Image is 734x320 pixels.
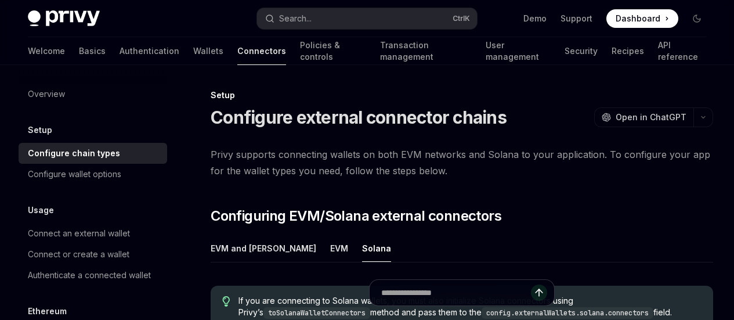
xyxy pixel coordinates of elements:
span: Ctrl K [453,14,470,23]
div: Authenticate a connected wallet [28,268,151,282]
img: dark logo [28,10,100,27]
a: Authenticate a connected wallet [19,265,167,286]
div: Connect or create a wallet [28,247,129,261]
div: Overview [28,87,65,101]
a: Configure wallet options [19,164,167,185]
div: Setup [211,89,713,101]
a: Wallets [193,37,223,65]
span: Configuring EVM/Solana external connectors [211,207,501,225]
a: Security [565,37,598,65]
a: User management [486,37,551,65]
button: Open in ChatGPT [594,107,693,127]
a: API reference [658,37,706,65]
a: Authentication [120,37,179,65]
button: Toggle dark mode [688,9,706,28]
a: Welcome [28,37,65,65]
span: Open in ChatGPT [616,112,686,123]
span: Dashboard [616,13,660,24]
a: Connect or create a wallet [19,244,167,265]
a: Transaction management [380,37,472,65]
a: Policies & controls [300,37,366,65]
button: EVM [330,235,348,262]
a: Support [561,13,592,24]
button: Solana [362,235,391,262]
button: Search...CtrlK [257,8,477,29]
a: Demo [523,13,547,24]
a: Dashboard [606,9,678,28]
button: Send message [531,285,547,301]
a: Overview [19,84,167,105]
button: EVM and [PERSON_NAME] [211,235,316,262]
a: Connectors [237,37,286,65]
a: Recipes [612,37,644,65]
div: Configure chain types [28,146,120,160]
h5: Usage [28,203,54,217]
h5: Ethereum [28,304,67,318]
div: Configure wallet options [28,167,121,181]
span: Privy supports connecting wallets on both EVM networks and Solana to your application. To configu... [211,146,713,179]
a: Connect an external wallet [19,223,167,244]
a: Configure chain types [19,143,167,164]
div: Connect an external wallet [28,226,130,240]
a: Basics [79,37,106,65]
div: Search... [279,12,312,26]
h5: Setup [28,123,52,137]
h1: Configure external connector chains [211,107,507,128]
